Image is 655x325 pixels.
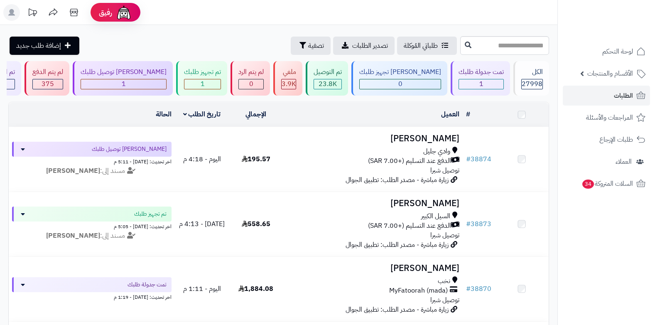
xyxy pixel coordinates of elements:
[599,134,633,145] span: طلبات الإرجاع
[16,41,61,51] span: إضافة طلب جديد
[179,219,225,229] span: [DATE] - 4:13 م
[201,79,205,89] span: 1
[99,7,112,17] span: رفيق
[466,154,491,164] a: #38874
[282,79,296,89] span: 3.9K
[12,222,172,230] div: اخر تحديث: [DATE] - 5:05 م
[346,240,449,250] span: زيارة مباشرة - مصدر الطلب: تطبيق الجوال
[599,19,647,36] img: logo-2.png
[23,61,71,96] a: لم يتم الدفع 375
[6,231,178,241] div: مسند إلى:
[397,37,457,55] a: طلباتي المُوكلة
[249,79,253,89] span: 0
[81,79,166,89] div: 1
[22,4,43,23] a: تحديثات المنصة
[346,175,449,185] span: زيارة مباشرة - مصدر الطلب: تطبيق الجوال
[563,42,650,62] a: لوحة التحكم
[563,130,650,150] a: طلبات الإرجاع
[92,145,167,153] span: [PERSON_NAME] توصيل طلبك
[459,67,504,77] div: تمت جدولة طلبك
[229,61,272,96] a: لم يتم الرد 0
[81,67,167,77] div: [PERSON_NAME] توصيل طلبك
[346,305,449,315] span: زيارة مباشرة - مصدر الطلب: تطبيق الجوال
[242,154,270,164] span: 195.57
[184,67,221,77] div: تم تجهيز طلبك
[183,154,221,164] span: اليوم - 4:18 م
[359,67,441,77] div: [PERSON_NAME] تجهيز طلبك
[308,41,324,51] span: تصفية
[586,112,633,123] span: المراجعات والأسئلة
[459,79,503,89] div: 1
[272,61,304,96] a: ملغي 3.9K
[368,156,451,166] span: الدفع عند التسليم (+7.00 SAR)
[281,67,296,77] div: ملغي
[521,67,543,77] div: الكل
[350,61,449,96] a: [PERSON_NAME] تجهيز طلبك 0
[587,68,633,79] span: الأقسام والمنتجات
[563,108,650,128] a: المراجعات والأسئلة
[602,46,633,57] span: لوحة التحكم
[184,79,221,89] div: 1
[614,90,633,101] span: الطلبات
[32,67,63,77] div: لم يتم الدفع
[360,79,441,89] div: 0
[286,199,459,208] h3: [PERSON_NAME]
[466,219,491,229] a: #38873
[304,61,350,96] a: تم التوصيل 23.8K
[563,174,650,194] a: السلات المتروكة34
[441,109,459,119] a: العميل
[6,166,178,176] div: مسند إلى:
[71,61,174,96] a: [PERSON_NAME] توصيل طلبك 1
[352,41,388,51] span: تصدير الطلبات
[115,4,132,21] img: ai-face.png
[156,109,172,119] a: الحالة
[122,79,126,89] span: 1
[12,157,172,165] div: اخر تحديث: [DATE] - 5:11 م
[333,37,395,55] a: تصدير الطلبات
[582,180,594,189] span: 34
[466,219,471,229] span: #
[183,109,221,119] a: تاريخ الطلب
[42,79,54,89] span: 375
[449,61,512,96] a: تمت جدولة طلبك 1
[128,281,167,289] span: تمت جدولة طلبك
[10,37,79,55] a: إضافة طلب جديد
[286,134,459,143] h3: [PERSON_NAME]
[282,79,296,89] div: 3855
[238,67,264,77] div: لم يتم الرد
[314,67,342,77] div: تم التوصيل
[12,292,172,301] div: اخر تحديث: [DATE] - 1:19 م
[616,156,632,167] span: العملاء
[245,109,266,119] a: الإجمالي
[183,284,221,294] span: اليوم - 1:11 م
[466,109,470,119] a: #
[438,276,450,286] span: نخب
[430,230,459,240] span: توصيل شبرا
[242,219,270,229] span: 558.65
[430,165,459,175] span: توصيل شبرا
[479,79,483,89] span: 1
[581,178,633,190] span: السلات المتروكة
[239,79,263,89] div: 0
[314,79,341,89] div: 23765
[398,79,402,89] span: 0
[421,212,450,221] span: السيل الكبير
[368,221,451,231] span: الدفع عند التسليم (+7.00 SAR)
[404,41,438,51] span: طلباتي المُوكلة
[563,86,650,106] a: الطلبات
[466,154,471,164] span: #
[512,61,551,96] a: الكل27998
[430,295,459,305] span: توصيل شبرا
[46,231,100,241] strong: [PERSON_NAME]
[522,79,542,89] span: 27998
[563,152,650,172] a: العملاء
[238,284,273,294] span: 1,884.08
[389,286,448,295] span: MyFatoorah (mada)
[291,37,331,55] button: تصفية
[46,166,100,176] strong: [PERSON_NAME]
[174,61,229,96] a: تم تجهيز طلبك 1
[33,79,63,89] div: 375
[286,263,459,273] h3: [PERSON_NAME]
[319,79,337,89] span: 23.8K
[134,210,167,218] span: تم تجهيز طلبك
